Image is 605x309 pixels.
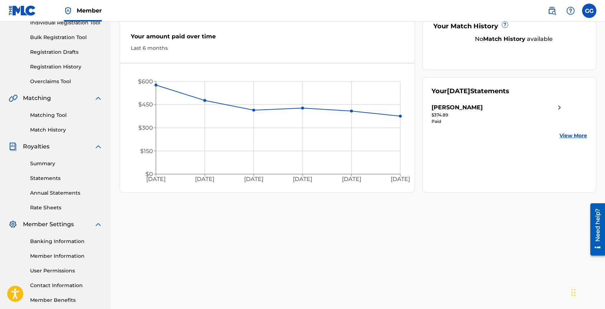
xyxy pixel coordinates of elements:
div: Help [563,4,578,18]
img: expand [94,94,103,103]
a: Banking Information [30,238,103,245]
a: Summary [30,160,103,167]
img: Top Rightsholder [64,6,72,15]
a: Match History [30,126,103,134]
img: expand [94,220,103,229]
tspan: [DATE] [293,176,312,182]
a: Bulk Registration Tool [30,34,103,41]
tspan: $600 [138,78,153,85]
div: Your Match History [432,22,587,31]
a: Registration Drafts [30,48,103,56]
div: [PERSON_NAME] [432,103,483,112]
div: Your amount paid over time [131,32,404,44]
tspan: $450 [138,101,153,108]
img: search [548,6,556,15]
strong: Match History [483,35,525,42]
a: Member Benefits [30,296,103,304]
img: Matching [9,94,18,103]
img: MLC Logo [9,5,36,16]
tspan: $0 [146,171,153,177]
div: No available [440,35,587,43]
tspan: $150 [140,148,153,154]
img: right chevron icon [555,103,564,112]
iframe: Chat Widget [569,275,605,309]
a: Public Search [545,4,559,18]
div: Your Statements [432,86,509,96]
div: Last 6 months [131,44,404,52]
a: Member Information [30,252,103,260]
img: expand [94,142,103,151]
a: Contact Information [30,282,103,289]
div: $374.89 [432,112,564,118]
a: Statements [30,175,103,182]
span: Member [77,6,102,15]
span: Royalties [23,142,49,151]
a: [PERSON_NAME]right chevron icon$374.89Paid [432,103,564,125]
a: Individual Registration Tool [30,19,103,27]
a: Registration History [30,63,103,71]
tspan: [DATE] [244,176,263,182]
div: User Menu [582,4,596,18]
a: User Permissions [30,267,103,275]
div: Drag [571,282,576,303]
tspan: [DATE] [195,176,214,182]
a: Annual Statements [30,189,103,197]
img: help [566,6,575,15]
a: View More [559,132,587,139]
a: Rate Sheets [30,204,103,211]
tspan: [DATE] [391,176,410,182]
iframe: Resource Center [585,200,605,259]
tspan: $300 [138,124,153,131]
tspan: [DATE] [342,176,361,182]
a: Overclaims Tool [30,78,103,85]
img: Royalties [9,142,17,151]
span: ? [502,22,508,28]
span: [DATE] [447,87,470,95]
div: Paid [432,118,564,125]
span: Member Settings [23,220,74,229]
span: Matching [23,94,51,103]
tspan: [DATE] [146,176,166,182]
a: Matching Tool [30,111,103,119]
img: Member Settings [9,220,17,229]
